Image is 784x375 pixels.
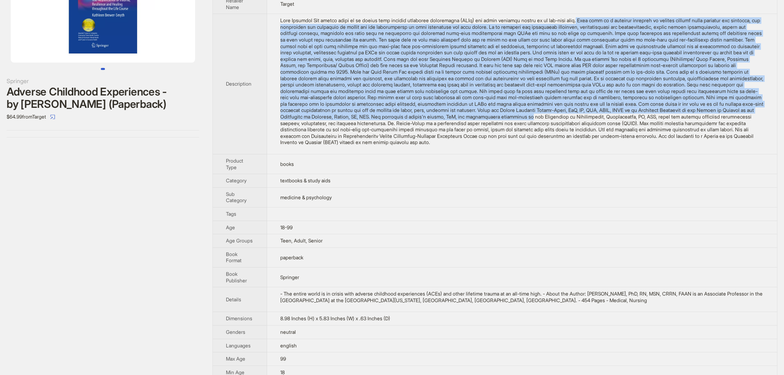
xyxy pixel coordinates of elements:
span: Dimensions [226,315,252,321]
span: 99 [280,356,286,362]
span: 18-99 [280,224,293,231]
span: books [280,161,294,167]
span: neutral [280,329,296,335]
span: Book Publisher [226,271,247,284]
span: Description [226,81,251,87]
span: Max Age [226,356,245,362]
div: Adverse Childhood Experiences - by [PERSON_NAME] (Paperback) [7,86,199,110]
span: Book Format [226,251,242,264]
button: Go to slide 1 [101,68,105,70]
div: Springer [7,77,199,86]
div: $64.99 from Target [7,110,199,123]
span: Details [226,296,241,303]
span: english [280,342,297,349]
span: Age [226,224,235,231]
span: 8.98 Inches (H) x 5.83 Inches (W) x .63 Inches (D) [280,315,390,321]
span: medicine & psychology [280,194,332,200]
span: Product Type [226,158,243,170]
span: Tags [226,211,236,217]
span: textbooks & study aids [280,177,330,184]
span: Springer [280,274,299,280]
div: Book Synopsis The entire world is in crisis with adverse childhood experiences (ACEs) and other l... [280,17,764,146]
span: Languages [226,342,251,349]
span: Category [226,177,247,184]
div: - The entire world is in crisis with adverse childhood experiences (ACEs) and other lifetime trau... [280,291,764,303]
span: select [50,114,55,119]
span: Sub Category [226,191,247,204]
span: paperback [280,254,303,261]
span: Teen, Adult, Senior [280,238,323,244]
span: Age Groups [226,238,253,244]
span: Genders [226,329,245,335]
span: Target [280,1,294,7]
